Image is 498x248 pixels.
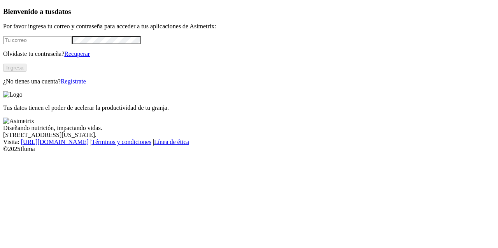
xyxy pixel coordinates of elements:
a: [URL][DOMAIN_NAME] [21,139,89,145]
p: ¿No tienes una cuenta? [3,78,495,85]
p: Por favor ingresa tu correo y contraseña para acceder a tus aplicaciones de Asimetrix: [3,23,495,30]
span: datos [54,7,71,16]
a: Recuperar [64,50,90,57]
div: Visita : | | [3,139,495,146]
div: Diseñando nutrición, impactando vidas. [3,125,495,132]
button: Ingresa [3,64,26,72]
div: © 2025 Iluma [3,146,495,153]
img: Logo [3,91,23,98]
a: Regístrate [61,78,86,85]
a: Términos y condiciones [91,139,151,145]
input: Tu correo [3,36,72,44]
p: Olvidaste tu contraseña? [3,50,495,57]
img: Asimetrix [3,118,34,125]
div: [STREET_ADDRESS][US_STATE]. [3,132,495,139]
a: Línea de ética [154,139,189,145]
h3: Bienvenido a tus [3,7,495,16]
p: Tus datos tienen el poder de acelerar la productividad de tu granja. [3,104,495,111]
